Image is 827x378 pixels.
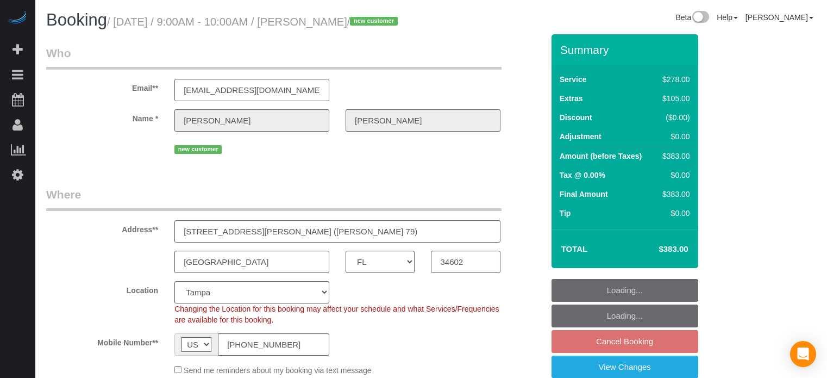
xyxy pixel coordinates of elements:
img: New interface [691,11,709,25]
div: $278.00 [658,74,690,85]
legend: Who [46,45,502,70]
h4: $383.00 [626,245,688,254]
span: Send me reminders about my booking via text message [184,366,372,375]
input: First Name** [174,109,329,132]
label: Tax @ 0.00% [560,170,605,181]
label: Location [38,281,166,296]
a: Beta [675,13,709,22]
a: [PERSON_NAME] [745,13,813,22]
label: Amount (before Taxes) [560,151,642,162]
div: $0.00 [658,170,690,181]
input: Zip Code** [431,251,500,273]
label: Final Amount [560,189,608,200]
h3: Summary [560,44,693,56]
span: new customer [350,17,397,26]
div: $383.00 [658,151,690,162]
input: Last Name** [346,109,500,132]
legend: Where [46,187,502,211]
span: new customer [174,145,222,154]
span: / [347,16,401,28]
img: Automaid Logo [7,11,28,26]
div: $0.00 [658,208,690,219]
div: Open Intercom Messenger [790,341,816,367]
label: Tip [560,208,571,219]
label: Service [560,74,587,85]
label: Discount [560,112,592,123]
span: Booking [46,10,107,29]
label: Mobile Number** [38,333,166,348]
strong: Total [561,244,588,253]
label: Name * [38,109,166,124]
div: $383.00 [658,189,690,200]
div: ($0.00) [658,112,690,123]
input: Mobile Number** [218,333,329,356]
div: $105.00 [658,93,690,104]
label: Extras [560,93,583,104]
div: $0.00 [658,131,690,142]
a: Help [717,13,738,22]
small: / [DATE] / 9:00AM - 10:00AM / [PERSON_NAME] [107,16,401,28]
span: Changing the Location for this booking may affect your schedule and what Services/Frequencies are... [174,305,499,324]
label: Adjustment [560,131,602,142]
